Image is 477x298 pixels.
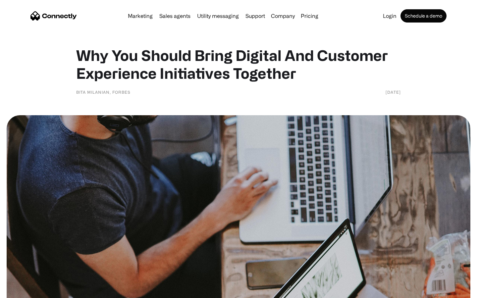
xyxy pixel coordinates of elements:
[30,11,77,21] a: home
[243,13,268,19] a: Support
[194,13,241,19] a: Utility messaging
[76,46,401,82] h1: Why You Should Bring Digital And Customer Experience Initiatives Together
[271,11,295,21] div: Company
[386,89,401,95] div: [DATE]
[269,11,297,21] div: Company
[298,13,321,19] a: Pricing
[400,9,447,23] a: Schedule a demo
[157,13,193,19] a: Sales agents
[380,13,399,19] a: Login
[125,13,155,19] a: Marketing
[76,89,131,95] div: Bita Milanian, Forbes
[7,286,40,296] aside: Language selected: English
[13,286,40,296] ul: Language list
